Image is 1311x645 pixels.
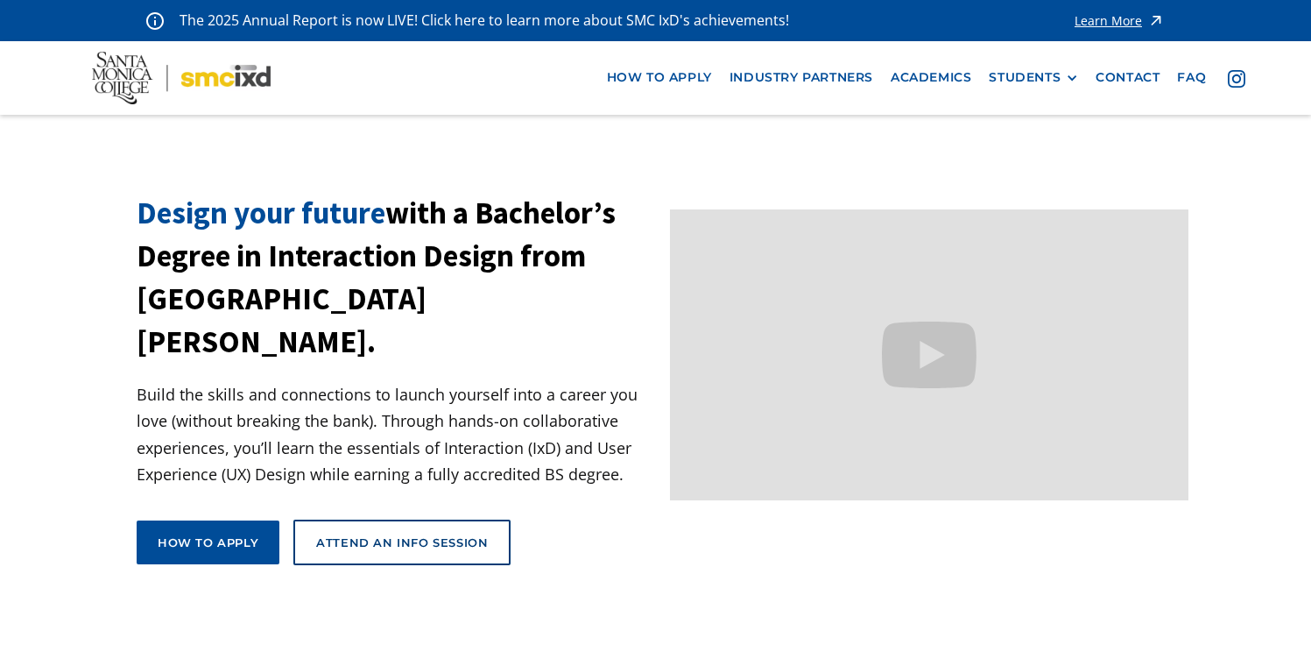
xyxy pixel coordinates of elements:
[137,192,656,364] h1: with a Bachelor’s Degree in Interaction Design from [GEOGRAPHIC_DATA][PERSON_NAME].
[180,9,791,32] p: The 2025 Annual Report is now LIVE! Click here to learn more about SMC IxD's achievements!
[670,209,1189,501] iframe: Design your future with a Bachelor's Degree in Interaction Design from Santa Monica College
[598,61,721,94] a: how to apply
[137,381,656,488] p: Build the skills and connections to launch yourself into a career you love (without breaking the ...
[137,521,279,564] a: How to apply
[137,194,385,232] span: Design your future
[146,11,164,30] img: icon - information - alert
[1168,61,1215,94] a: faq
[882,61,980,94] a: Academics
[316,535,488,550] div: Attend an Info Session
[1147,9,1165,32] img: icon - arrow - alert
[989,70,1061,85] div: STUDENTS
[158,535,258,550] div: How to apply
[92,52,271,104] img: Santa Monica College - SMC IxD logo
[721,61,882,94] a: industry partners
[1075,15,1142,27] div: Learn More
[1087,61,1168,94] a: contact
[989,70,1078,85] div: STUDENTS
[1228,70,1245,88] img: icon - instagram
[1075,9,1165,32] a: Learn More
[293,520,511,565] a: Attend an Info Session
